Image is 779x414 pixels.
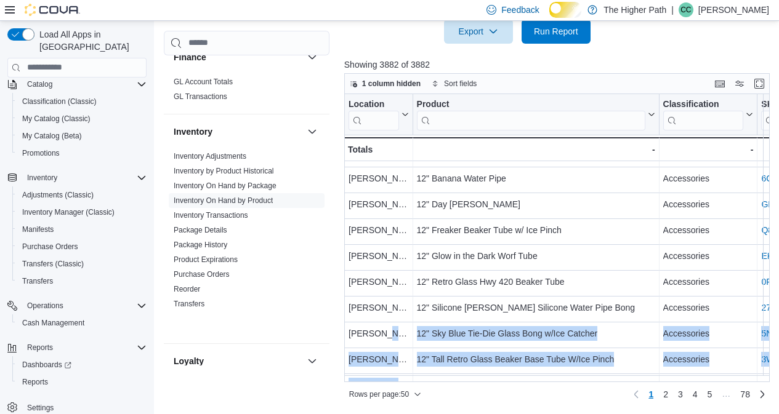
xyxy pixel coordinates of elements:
span: Sort fields [444,79,477,89]
span: Run Report [534,25,578,38]
button: 1 column hidden [345,76,426,91]
button: Operations [2,297,151,314]
p: The Higher Path [603,2,666,17]
a: Adjustments (Classic) [17,188,99,202]
div: Totals [348,142,409,157]
a: My Catalog (Classic) [17,111,95,126]
button: Run Report [522,19,591,44]
button: Transfers (Classic) [12,255,151,273]
div: Cheyienne Cunningham [679,2,693,17]
div: Classification [663,98,743,110]
div: Location [349,98,399,110]
div: Accessories [663,300,753,314]
div: Classification [663,98,743,130]
span: Manifests [22,225,54,234]
span: Settings [27,403,54,413]
button: Product [416,98,655,130]
button: Finance [305,50,320,65]
button: Classification [663,98,753,130]
button: Loyalty [174,355,302,367]
a: Dashboards [17,357,76,372]
span: 4 [693,388,698,400]
button: Catalog [22,77,57,92]
span: Adjustments (Classic) [17,188,147,202]
div: - [416,142,655,157]
a: Reports [17,375,53,389]
input: Dark Mode [549,2,582,18]
span: Package Details [174,225,227,235]
span: My Catalog (Classic) [22,114,91,124]
button: Transfers [12,273,151,290]
button: Adjustments (Classic) [12,186,151,204]
button: Previous page [629,387,644,402]
h3: Loyalty [174,355,204,367]
div: Product [416,98,645,130]
h3: Finance [174,51,206,63]
button: Promotions [12,145,151,162]
li: Skipping pages 6 to 77 [717,389,735,404]
span: Purchase Orders [17,239,147,254]
span: Transfers [22,276,53,286]
a: Manifests [17,222,59,237]
a: Inventory by Product Historical [174,167,274,175]
div: 12" Banana Water Pipe [416,170,655,185]
div: Accessories [663,170,753,185]
span: Transfers (Classic) [17,257,147,271]
ul: Pagination for preceding grid [644,384,755,404]
div: Accessories [663,222,753,237]
button: Reports [22,340,58,355]
span: Promotions [22,148,60,158]
button: Export [444,19,513,44]
div: Accessories [663,274,753,289]
span: Reports [22,340,147,355]
span: 1 column hidden [362,79,421,89]
a: Page 2 of 78 [658,384,673,404]
div: [PERSON_NAME] [349,196,409,211]
span: Catalog [22,77,147,92]
a: Package History [174,241,227,249]
div: Accessories [663,351,753,366]
nav: Pagination for preceding grid [629,384,770,404]
a: Cash Management [17,316,89,330]
div: 12" Retro Glass Hwy 420 Beaker Tube [416,274,655,289]
span: Transfers [17,274,147,289]
div: 12" Tall Retro Glass Beaker Base Tube W/Ice Pinch [416,351,655,366]
div: Accessories [663,196,753,211]
span: Catalog [27,79,52,89]
div: Accessories [663,248,753,263]
span: Operations [27,301,63,311]
span: Inventory [22,170,147,185]
div: [PERSON_NAME] [349,222,409,237]
span: Operations [22,298,147,313]
span: Feedback [501,4,539,16]
span: 3 [678,388,683,400]
span: GL Account Totals [174,77,233,87]
div: [PERSON_NAME] [349,248,409,263]
a: Transfers (Classic) [17,257,89,271]
span: My Catalog (Classic) [17,111,147,126]
a: Inventory On Hand by Product [174,196,273,205]
div: [PERSON_NAME] [349,274,409,289]
span: Reports [17,375,147,389]
span: Classification (Classic) [22,97,97,106]
span: Rows per page : 50 [349,389,409,399]
span: Inventory by Product Historical [174,166,274,176]
span: Product Expirations [174,255,238,265]
span: Inventory Manager (Classic) [17,205,147,220]
a: Promotions [17,146,65,161]
span: Dashboards [17,357,147,372]
span: Purchase Orders [22,242,78,252]
a: Inventory Adjustments [174,152,246,161]
div: 12" Day [PERSON_NAME] [416,196,655,211]
span: Inventory On Hand by Package [174,181,276,191]
a: Inventory On Hand by Package [174,181,276,190]
span: Reorder [174,284,200,294]
button: Reports [12,373,151,391]
a: Transfers [17,274,58,289]
a: Classification (Classic) [17,94,102,109]
a: Purchase Orders [174,270,230,279]
span: Adjustments (Classic) [22,190,94,200]
a: Reorder [174,285,200,293]
div: 12" Silicone [PERSON_NAME] Silicone Water Pipe Bong [416,300,655,314]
